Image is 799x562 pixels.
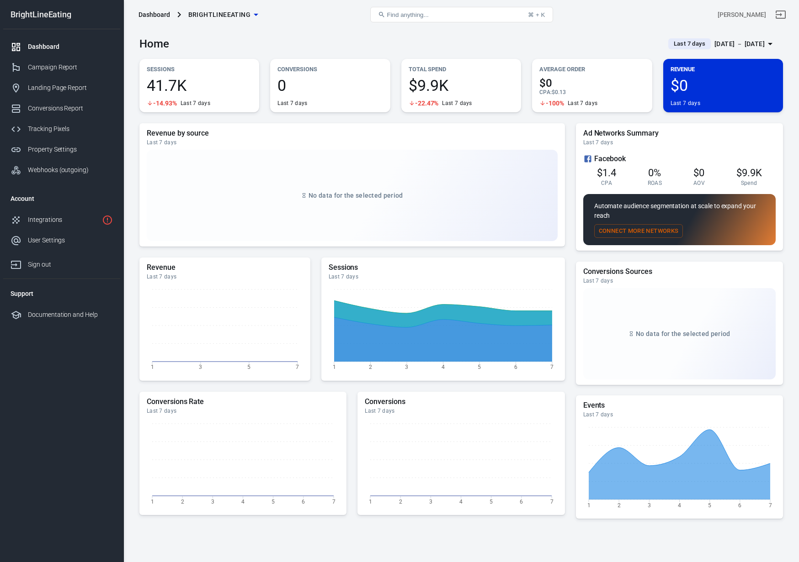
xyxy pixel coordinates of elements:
span: -22.47% [415,100,439,106]
tspan: 3 [199,364,202,370]
div: Last 7 days [583,139,776,146]
span: $0 [539,78,645,89]
div: Last 7 days [442,100,472,107]
tspan: 2 [617,502,620,509]
span: BrightLineEating [188,9,250,21]
div: Last 7 days [329,273,558,280]
button: Find anything...⌘ + K [370,7,553,22]
tspan: 4 [678,502,681,509]
span: Spend [741,179,757,187]
tspan: 1 [151,498,154,504]
h5: Revenue by source [147,129,558,138]
tspan: 2 [399,498,402,504]
svg: Facebook Ads [583,153,592,164]
tspan: 7 [550,498,554,504]
span: 0% [648,167,661,179]
span: Find anything... [387,11,429,18]
span: -14.93% [153,100,177,106]
tspan: 2 [181,498,184,504]
a: Landing Page Report [3,78,120,98]
h5: Revenue [147,263,303,272]
span: $9.9K [736,167,762,179]
div: Property Settings [28,145,113,154]
li: Account [3,188,120,210]
p: Average Order [539,64,645,74]
span: AOV [693,179,705,187]
tspan: 7 [332,498,336,504]
li: Support [3,283,120,305]
h5: Conversions Sources [583,267,776,276]
svg: 1 networks not verified yet [102,215,113,226]
div: Integrations [28,215,98,225]
span: CPA [601,179,612,187]
span: 41.7K [147,78,252,93]
tspan: 4 [442,364,445,370]
div: User Settings [28,236,113,245]
tspan: 5 [478,364,481,370]
a: Tracking Pixels [3,119,120,139]
h5: Conversions Rate [147,397,339,406]
span: $9.9K [409,78,514,93]
tspan: 5 [708,502,711,509]
span: ROAS [648,179,662,187]
tspan: 2 [369,364,372,370]
tspan: 6 [738,502,741,509]
a: Conversions Report [3,98,120,119]
a: Dashboard [3,37,120,57]
h5: Sessions [329,263,558,272]
div: Last 7 days [671,100,700,107]
h3: Home [139,37,169,50]
div: Last 7 days [583,411,776,418]
h5: Events [583,401,776,410]
tspan: 1 [332,364,336,370]
h5: Conversions [365,397,557,406]
tspan: 5 [490,498,493,504]
div: Sign out [28,260,113,269]
div: Last 7 days [181,100,210,107]
div: Dashboard [28,42,113,52]
div: Conversions Report [28,104,113,113]
button: BrightLineEating [185,6,261,23]
div: Last 7 days [568,100,597,107]
span: $1.4 [597,167,616,179]
button: Last 7 days[DATE] － [DATE] [661,37,783,52]
tspan: 3 [648,502,651,509]
div: Account id: QblGUbEo [718,10,766,20]
tspan: 6 [514,364,517,370]
div: Dashboard [138,10,170,19]
div: Last 7 days [147,139,558,146]
iframe: Intercom live chat [768,517,790,539]
tspan: 1 [151,364,154,370]
span: Last 7 days [670,39,709,48]
a: Sign out [770,4,792,26]
tspan: 3 [405,364,408,370]
p: Conversions [277,64,383,74]
tspan: 6 [520,498,523,504]
div: Last 7 days [147,407,339,415]
tspan: 7 [550,364,554,370]
div: Last 7 days [365,407,557,415]
tspan: 7 [296,364,299,370]
div: Last 7 days [147,273,303,280]
span: $0.13 [552,89,566,95]
h5: Ad Networks Summary [583,129,776,138]
div: Tracking Pixels [28,124,113,134]
tspan: 5 [272,498,275,504]
tspan: 3 [429,498,432,504]
div: Campaign Report [28,63,113,72]
div: ⌘ + K [528,11,545,18]
span: 0 [277,78,383,93]
a: Integrations [3,210,120,230]
tspan: 1 [369,498,372,504]
span: No data for the selected period [636,330,730,337]
div: Facebook [583,153,776,164]
tspan: 3 [211,498,214,504]
div: Last 7 days [583,277,776,284]
a: Property Settings [3,139,120,160]
a: User Settings [3,230,120,251]
button: Connect More Networks [594,224,683,238]
div: Documentation and Help [28,310,113,320]
p: Total Spend [409,64,514,74]
p: Revenue [671,64,776,74]
span: CPA : [539,89,552,95]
